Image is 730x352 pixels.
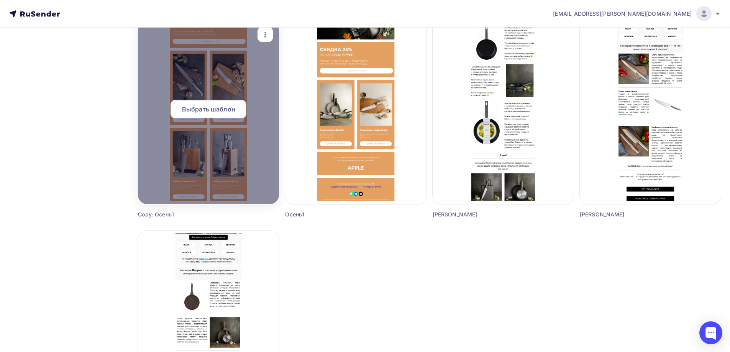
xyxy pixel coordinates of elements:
span: Выбрать шаблон [182,105,235,114]
a: [EMAIL_ADDRESS][PERSON_NAME][DOMAIN_NAME] [553,6,721,21]
span: [EMAIL_ADDRESS][PERSON_NAME][DOMAIN_NAME] [553,10,692,18]
div: [PERSON_NAME] [580,211,686,218]
div: Осень1 [285,211,391,218]
div: Copy: Осень1 [138,211,244,218]
div: [PERSON_NAME] [433,211,538,218]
